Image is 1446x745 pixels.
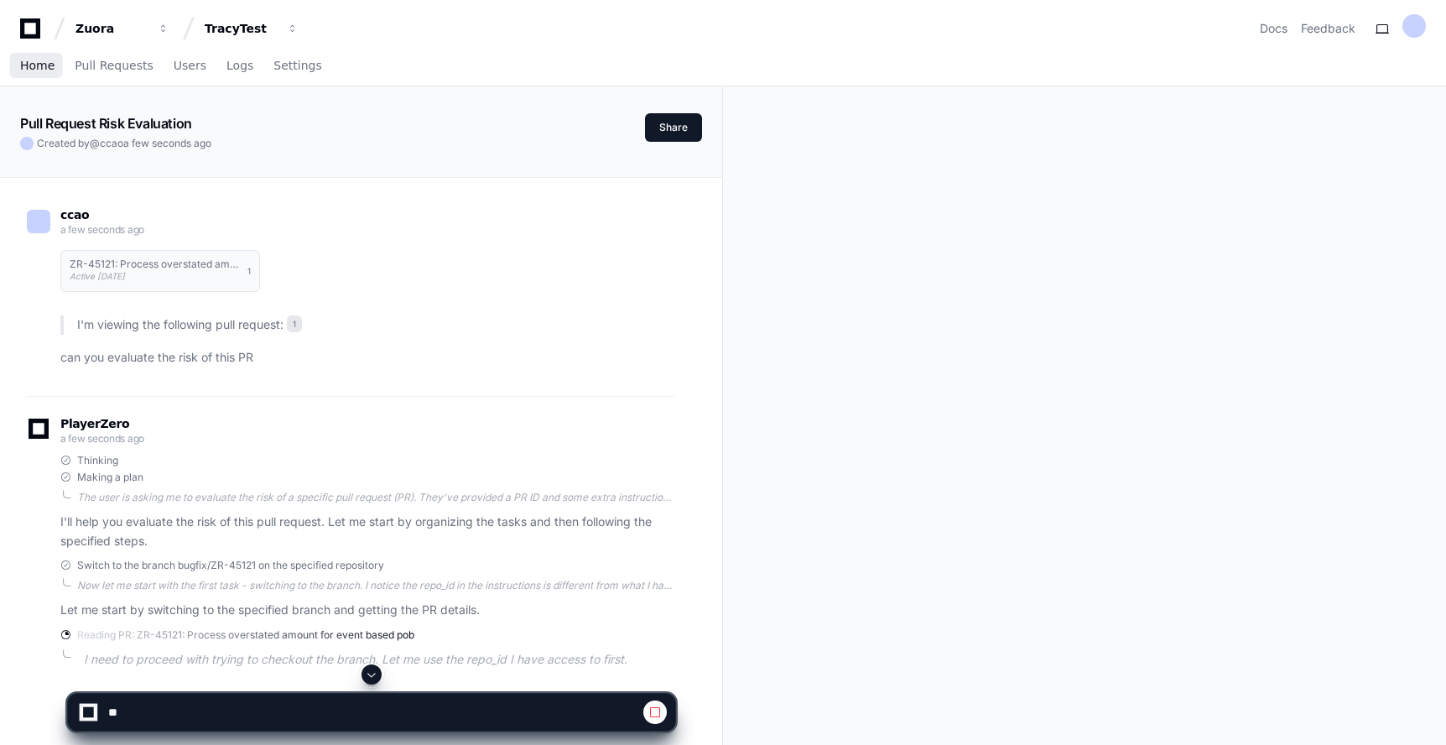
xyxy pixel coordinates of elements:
span: Logs [226,60,253,70]
p: I'm viewing the following pull request: [77,315,675,335]
a: Settings [273,47,321,86]
span: 1 [247,264,251,278]
a: Users [174,47,206,86]
span: a few seconds ago [123,137,211,149]
button: Feedback [1301,20,1355,37]
button: Share [645,113,702,142]
span: 1 [287,315,302,332]
h1: ZR-45121: Process overstated amount for event based pob [70,259,239,269]
span: Home [20,60,55,70]
a: Pull Requests [75,47,153,86]
span: Switch to the branch bugfix/ZR-45121 on the specified repository [77,559,384,572]
span: Active [DATE] [70,271,125,281]
div: The user is asking me to evaluate the risk of a specific pull request (PR). They've provided a PR... [77,491,675,504]
p: can you evaluate the risk of this PR [60,348,675,367]
span: Created by [37,137,211,150]
app-text-character-animate: Pull Request Risk Evaluation [20,115,192,132]
span: Reading PR: ZR-45121: Process overstated amount for event based pob [77,628,414,642]
span: Pull Requests [75,60,153,70]
div: Zuora [75,20,148,37]
span: ccao [60,208,89,221]
button: TracyTest [198,13,305,44]
span: ccao [100,137,123,149]
span: PlayerZero [60,419,129,429]
span: @ [90,137,100,149]
span: Users [174,60,206,70]
div: TracyTest [205,20,277,37]
a: Logs [226,47,253,86]
span: Settings [273,60,321,70]
button: ZR-45121: Process overstated amount for event based pobActive [DATE]1 [60,250,260,292]
div: Now let me start with the first task - switching to the branch. I notice the repo_id in the instr... [77,579,675,592]
p: I need to proceed with trying to checkout the branch. Let me use the repo_id I have access to first. [84,650,675,669]
a: Docs [1260,20,1287,37]
p: I'll help you evaluate the risk of this pull request. Let me start by organizing the tasks and th... [60,513,675,551]
a: Home [20,47,55,86]
span: Thinking [77,454,118,467]
span: a few seconds ago [60,223,144,236]
span: Making a plan [77,471,143,484]
p: Let me start by switching to the specified branch and getting the PR details. [60,601,675,620]
span: a few seconds ago [60,432,144,445]
button: Zuora [69,13,176,44]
